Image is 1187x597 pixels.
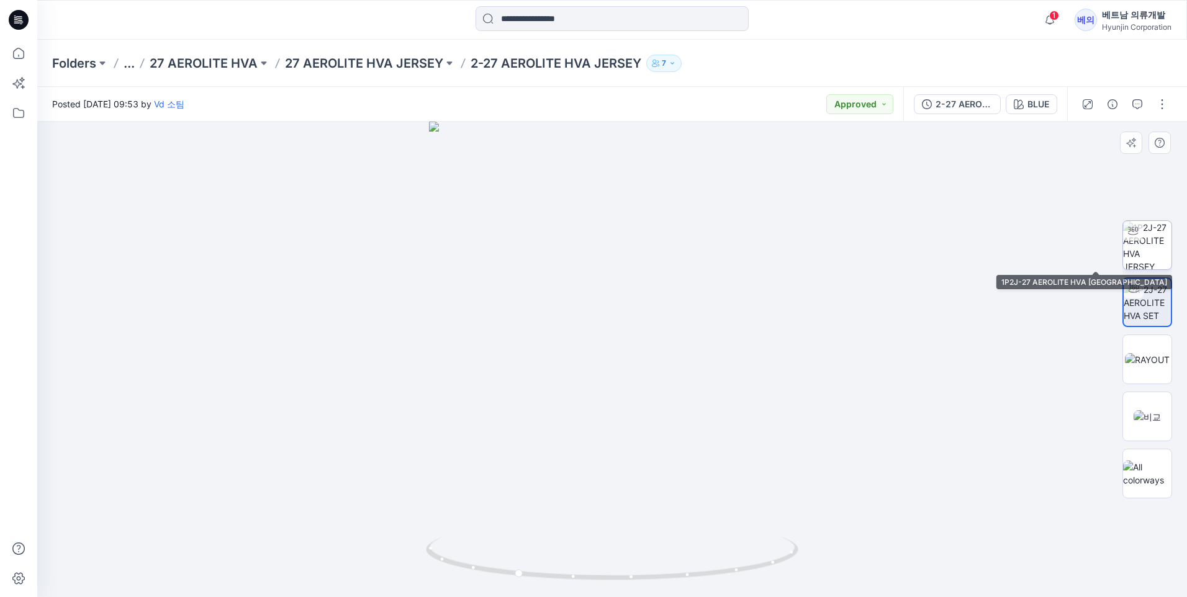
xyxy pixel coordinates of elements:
[124,55,135,72] button: ...
[936,97,993,111] div: 2-27 AEROLITE HVA JERSEY
[1123,221,1171,269] img: 1P2J-27 AEROLITE HVA JERSEY
[1102,22,1171,32] div: Hyunjin Corporation
[1027,97,1049,111] div: BLUE
[662,56,666,70] p: 7
[646,55,682,72] button: 7
[1102,7,1171,22] div: 베트남 의류개발
[914,94,1001,114] button: 2-27 AEROLITE HVA JERSEY
[1103,94,1122,114] button: Details
[1124,283,1171,322] img: 1P2J-27 AEROLITE HVA SET
[285,55,443,72] a: 27 AEROLITE HVA JERSEY
[154,99,184,109] a: Vd 소팀
[1006,94,1057,114] button: BLUE
[1075,9,1097,31] div: 베의
[1123,460,1171,487] img: All colorways
[1134,410,1161,423] img: 비교
[1125,353,1170,366] img: RAYOUT
[471,55,641,72] p: 2-27 AEROLITE HVA JERSEY
[52,97,184,110] span: Posted [DATE] 09:53 by
[150,55,258,72] a: 27 AEROLITE HVA
[1049,11,1059,20] span: 1
[52,55,96,72] a: Folders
